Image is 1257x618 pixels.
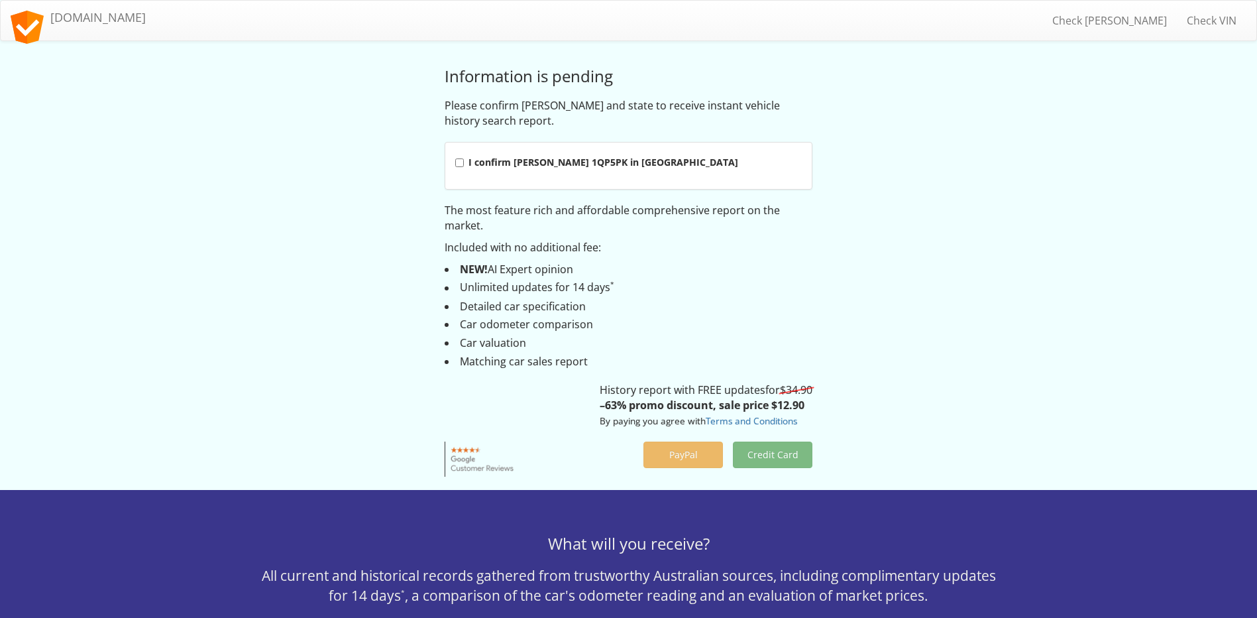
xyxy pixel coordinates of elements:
input: I confirm [PERSON_NAME] 1QP5PK in [GEOGRAPHIC_DATA] [455,158,464,167]
s: $34.90 [780,383,812,397]
p: The most feature rich and affordable comprehensive report on the market. [445,203,812,233]
a: Check VIN [1177,4,1246,37]
strong: I confirm [PERSON_NAME] 1QP5PK in [GEOGRAPHIC_DATA] [468,156,738,168]
li: AI Expert opinion [445,262,812,277]
li: Detailed car specification [445,299,812,314]
button: PayPal [643,442,723,468]
small: By paying you agree with [600,414,797,427]
h3: What will you receive? [251,535,1007,552]
img: logo.svg [11,11,44,44]
strong: NEW! [460,262,488,277]
a: Check [PERSON_NAME] [1042,4,1177,37]
li: Car valuation [445,336,812,351]
p: History report with FREE updates [600,383,812,428]
p: All current and historical records gathered from trustworthy Australian sources, including compli... [251,566,1007,605]
li: Unlimited updates for 14 days [445,280,812,295]
a: [DOMAIN_NAME] [1,1,156,34]
li: Car odometer comparison [445,317,812,332]
h3: Information is pending [445,68,812,85]
img: Google customer reviews [445,442,521,477]
li: Matching car sales report [445,354,812,369]
p: Please confirm [PERSON_NAME] and state to receive instant vehicle history search report. [445,98,812,129]
button: Credit Card [733,442,812,468]
strong: –63% promo discount, sale price $12.90 [600,398,804,412]
p: Included with no additional fee: [445,240,812,255]
a: Terms and Conditions [706,414,797,427]
span: for [765,383,812,397]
